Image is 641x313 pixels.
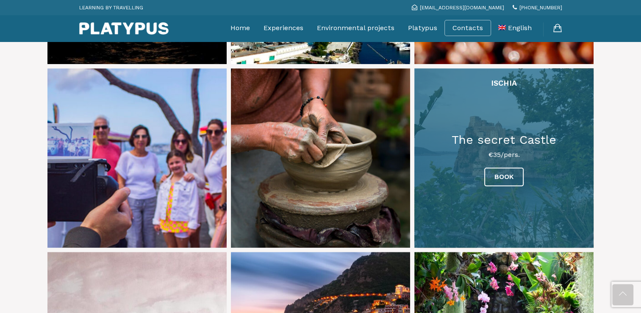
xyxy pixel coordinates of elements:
[412,5,504,11] a: [EMAIL_ADDRESS][DOMAIN_NAME]
[79,22,169,35] img: Platypus
[230,17,250,39] a: Home
[508,24,532,32] span: English
[513,5,562,11] a: [PHONE_NUMBER]
[420,5,504,11] span: [EMAIL_ADDRESS][DOMAIN_NAME]
[519,5,562,11] span: [PHONE_NUMBER]
[498,17,532,39] a: English
[79,2,143,13] p: LEARNING BY TRAVELLING
[264,17,303,39] a: Experiences
[452,24,483,32] a: Contacts
[408,17,437,39] a: Platypus
[317,17,394,39] a: Environmental projects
